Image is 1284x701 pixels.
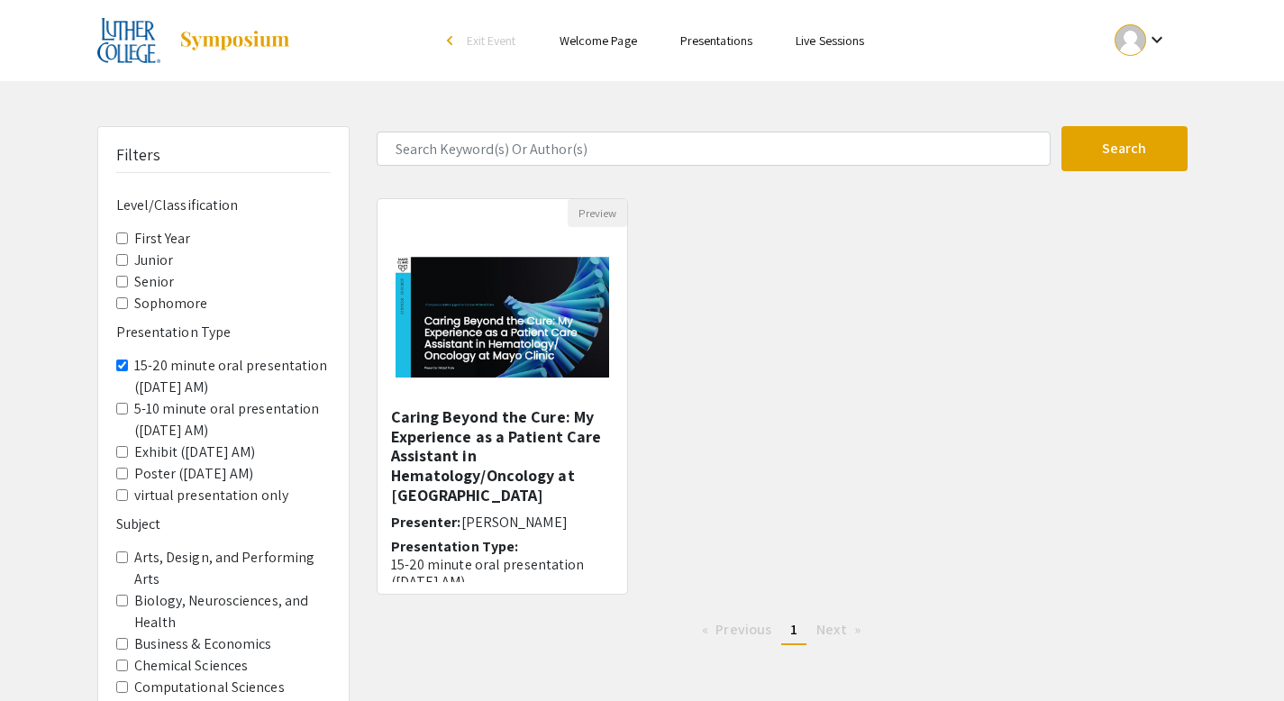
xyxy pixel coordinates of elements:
button: Preview [568,199,627,227]
label: First Year [134,228,191,250]
button: Expand account dropdown [1096,20,1187,60]
span: Exit Event [467,32,516,49]
label: Arts, Design, and Performing Arts [134,547,331,590]
span: Presentation Type: [391,537,519,556]
label: Chemical Sciences [134,655,249,677]
label: Biology, Neurosciences, and Health [134,590,331,633]
label: Computational Sciences [134,677,285,698]
label: Business & Economics [134,633,272,655]
label: Junior [134,250,174,271]
span: Next [816,620,846,639]
label: Sophomore [134,293,208,314]
h5: Filters [116,145,161,165]
a: 2025 Experiential Learning Showcase [97,18,292,63]
h6: Level/Classification [116,196,331,214]
a: Presentations [680,32,752,49]
label: virtual presentation only [134,485,289,506]
span: Previous [715,620,771,639]
h6: Subject [116,515,331,533]
label: Senior [134,271,175,293]
input: Search Keyword(s) Or Author(s) [377,132,1051,166]
h6: Presenter: [391,514,615,531]
iframe: Chat [14,620,77,687]
div: Open Presentation <p>Caring Beyond the Cure: My Experience as a Patient Care Assistant in Hematol... [377,198,629,595]
label: 5-10 minute oral presentation ([DATE] AM) [134,398,331,442]
span: [PERSON_NAME] [461,513,568,532]
label: Poster ([DATE] AM) [134,463,254,485]
p: 15-20 minute oral presentation ([DATE] AM) [391,556,615,590]
a: Welcome Page [560,32,637,49]
ul: Pagination [377,616,1188,645]
img: <p>Caring Beyond the Cure: My Experience as a Patient Care Assistant in Hematology/Oncology at Ma... [378,239,628,396]
div: arrow_back_ios [447,35,458,46]
mat-icon: Expand account dropdown [1146,29,1168,50]
h5: Caring Beyond the Cure: My Experience as a Patient Care Assistant in Hematology/Oncology at [GEOG... [391,407,615,505]
span: 1 [790,620,797,639]
img: Symposium by ForagerOne [178,30,291,51]
h6: Presentation Type [116,323,331,341]
label: 15-20 minute oral presentation ([DATE] AM) [134,355,331,398]
button: Search [1061,126,1188,171]
img: 2025 Experiential Learning Showcase [97,18,161,63]
label: Exhibit ([DATE] AM) [134,442,256,463]
a: Live Sessions [796,32,864,49]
